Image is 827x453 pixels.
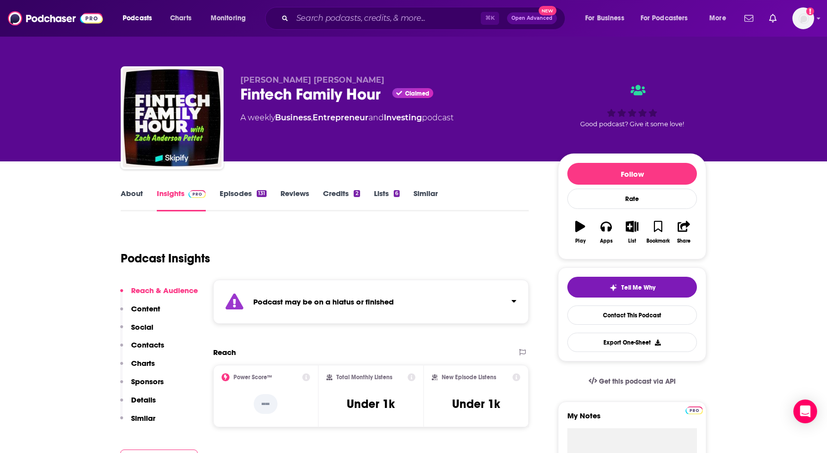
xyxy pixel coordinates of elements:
[240,75,384,85] span: [PERSON_NAME] [PERSON_NAME]
[120,395,156,413] button: Details
[628,238,636,244] div: List
[204,10,259,26] button: open menu
[702,10,738,26] button: open menu
[257,190,267,197] div: 131
[442,374,496,381] h2: New Episode Listens
[131,340,164,350] p: Contacts
[131,322,153,332] p: Social
[599,377,676,386] span: Get this podcast via API
[740,10,757,27] a: Show notifications dropdown
[8,9,103,28] img: Podchaser - Follow, Share and Rate Podcasts
[567,333,697,352] button: Export One-Sheet
[374,189,400,211] a: Lists6
[120,413,155,432] button: Similar
[634,10,702,26] button: open menu
[619,214,645,250] button: List
[575,238,586,244] div: Play
[507,12,557,24] button: Open AdvancedNew
[686,406,703,414] img: Podchaser Pro
[120,304,160,322] button: Content
[645,214,671,250] button: Bookmark
[567,305,697,325] a: Contact This Podcast
[609,284,617,292] img: tell me why sparkle
[253,297,394,306] strong: Podcast may be on a hiatus or finished
[213,348,236,357] h2: Reach
[131,413,155,423] p: Similar
[188,190,206,198] img: Podchaser Pro
[580,120,684,128] span: Good podcast? Give it some love!
[311,113,313,122] span: ,
[254,394,277,414] p: --
[567,214,593,250] button: Play
[116,10,165,26] button: open menu
[123,68,222,167] img: Fintech Family Hour
[806,7,814,15] svg: Add a profile image
[481,12,499,25] span: ⌘ K
[452,397,500,411] h3: Under 1k
[384,113,422,122] a: Investing
[671,214,697,250] button: Share
[211,11,246,25] span: Monitoring
[131,358,155,368] p: Charts
[621,284,655,292] span: Tell Me Why
[709,11,726,25] span: More
[275,113,311,122] a: Business
[347,397,395,411] h3: Under 1k
[511,16,552,21] span: Open Advanced
[686,405,703,414] a: Pro website
[233,374,272,381] h2: Power Score™
[131,286,198,295] p: Reach & Audience
[323,189,360,211] a: Credits2
[354,190,360,197] div: 2
[275,7,575,30] div: Search podcasts, credits, & more...
[585,11,624,25] span: For Business
[413,189,438,211] a: Similar
[567,189,697,209] div: Rate
[220,189,267,211] a: Episodes131
[567,277,697,298] button: tell me why sparkleTell Me Why
[121,189,143,211] a: About
[240,112,454,124] div: A weekly podcast
[131,377,164,386] p: Sponsors
[123,11,152,25] span: Podcasts
[120,377,164,395] button: Sponsors
[120,322,153,341] button: Social
[792,7,814,29] img: User Profile
[394,190,400,197] div: 6
[213,280,529,324] section: Click to expand status details
[539,6,556,15] span: New
[765,10,781,27] a: Show notifications dropdown
[567,163,697,185] button: Follow
[336,374,392,381] h2: Total Monthly Listens
[792,7,814,29] button: Show profile menu
[120,358,155,377] button: Charts
[677,238,690,244] div: Share
[646,238,670,244] div: Bookmark
[368,113,384,122] span: and
[405,91,429,96] span: Claimed
[793,400,817,423] div: Open Intercom Messenger
[578,10,637,26] button: open menu
[600,238,613,244] div: Apps
[170,11,191,25] span: Charts
[792,7,814,29] span: Logged in as patiencebaldacci
[121,251,210,266] h1: Podcast Insights
[558,75,706,137] div: Good podcast? Give it some love!
[292,10,481,26] input: Search podcasts, credits, & more...
[313,113,368,122] a: Entrepreneur
[157,189,206,211] a: InsightsPodchaser Pro
[131,395,156,404] p: Details
[641,11,688,25] span: For Podcasters
[280,189,309,211] a: Reviews
[131,304,160,313] p: Content
[164,10,197,26] a: Charts
[120,340,164,358] button: Contacts
[567,411,697,428] label: My Notes
[593,214,619,250] button: Apps
[581,369,684,394] a: Get this podcast via API
[120,286,198,304] button: Reach & Audience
